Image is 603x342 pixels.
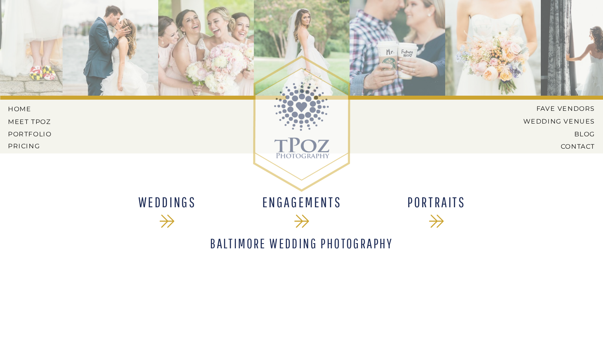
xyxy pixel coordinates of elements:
[8,118,51,125] a: MEET tPoz
[8,130,53,138] a: PORTFOLIO
[530,105,595,112] a: Fave Vendors
[8,142,53,149] a: Pricing
[517,130,595,138] a: BLOG
[250,195,354,210] a: ENGAGEMENTS
[532,143,595,150] a: CONTACT
[385,195,489,210] a: Portraits
[511,118,595,125] a: Wedding Venues
[115,195,219,210] a: WEDDINGS
[8,105,44,112] a: HOME
[127,237,477,257] h1: Baltimore Wedding Photography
